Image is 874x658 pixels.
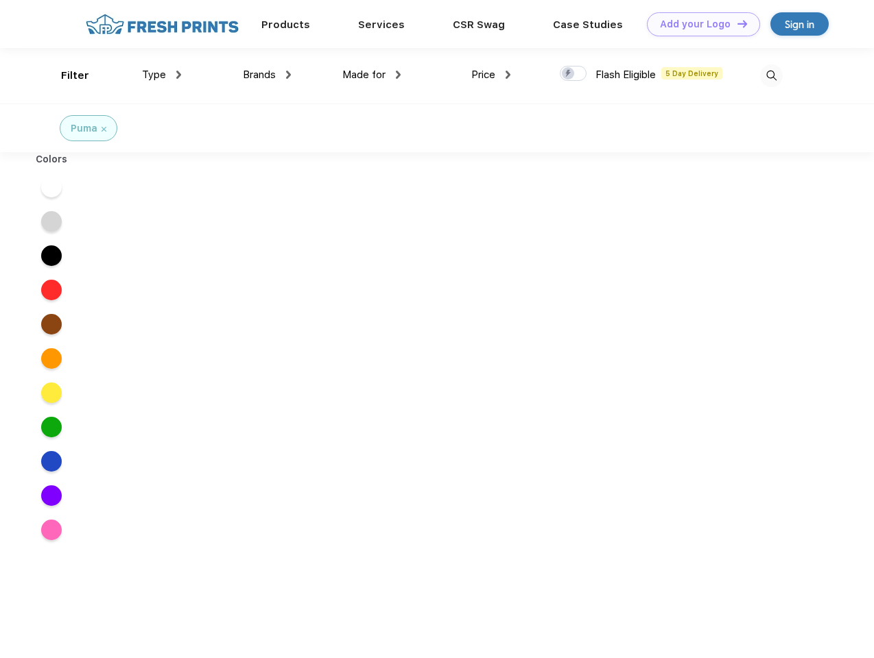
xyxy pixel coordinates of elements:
[176,71,181,79] img: dropdown.png
[396,71,401,79] img: dropdown.png
[506,71,510,79] img: dropdown.png
[261,19,310,31] a: Products
[358,19,405,31] a: Services
[82,12,243,36] img: fo%20logo%202.webp
[471,69,495,81] span: Price
[71,121,97,136] div: Puma
[142,69,166,81] span: Type
[595,69,656,81] span: Flash Eligible
[342,69,386,81] span: Made for
[102,127,106,132] img: filter_cancel.svg
[661,67,722,80] span: 5 Day Delivery
[760,64,783,87] img: desktop_search.svg
[770,12,829,36] a: Sign in
[61,68,89,84] div: Filter
[785,16,814,32] div: Sign in
[453,19,505,31] a: CSR Swag
[25,152,78,167] div: Colors
[243,69,276,81] span: Brands
[286,71,291,79] img: dropdown.png
[660,19,731,30] div: Add your Logo
[737,20,747,27] img: DT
